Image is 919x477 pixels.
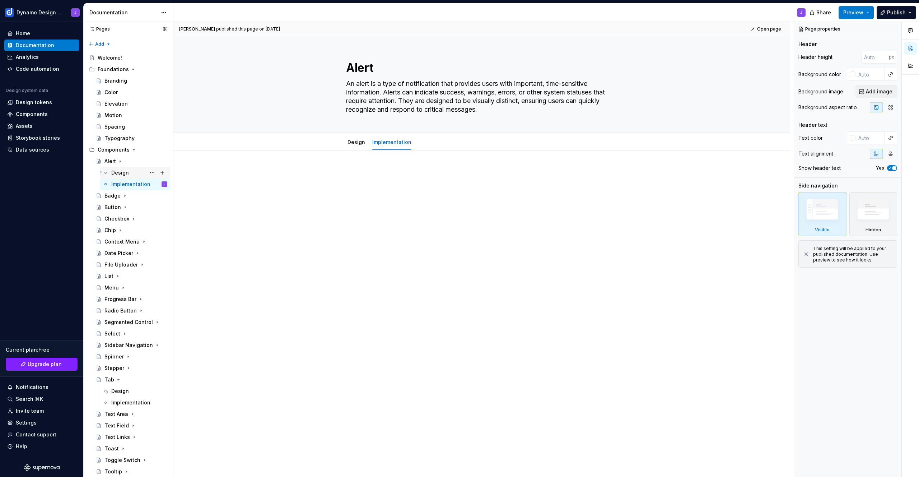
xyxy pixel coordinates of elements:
[855,131,885,144] input: Auto
[216,26,280,32] div: published this page on [DATE]
[111,181,150,188] div: Implementation
[104,123,125,130] div: Spacing
[104,296,136,303] div: Progress Bar
[16,384,48,391] div: Notifications
[104,342,153,349] div: Sidebar Navigation
[93,247,170,259] a: Date Picker
[104,112,122,119] div: Motion
[104,77,127,84] div: Branding
[104,445,119,452] div: Toast
[4,120,79,132] a: Assets
[16,443,27,450] div: Help
[16,30,30,37] div: Home
[816,9,831,16] span: Share
[93,339,170,351] a: Sidebar Navigation
[93,190,170,202] a: Badge
[4,132,79,144] a: Storybook stories
[798,150,833,157] div: Text alignment
[798,54,832,61] div: Header height
[798,165,841,172] div: Show header text
[93,75,170,87] a: Branding
[16,134,60,142] div: Storybook stories
[798,134,823,142] div: Text color
[16,419,37,426] div: Settings
[86,144,170,156] div: Components
[93,98,170,110] a: Elevation
[5,8,14,17] img: c5f292b4-1c74-4827-b374-41971f8eb7d9.png
[861,51,889,64] input: Auto
[16,65,59,73] div: Code automation
[372,139,411,145] a: Implementation
[104,261,138,268] div: File Uploader
[89,9,157,16] div: Documentation
[4,405,79,417] a: Invite team
[98,146,130,153] div: Components
[28,361,62,368] span: Upgrade plan
[93,121,170,133] a: Spacing
[345,59,616,77] textarea: Alert
[93,351,170,362] a: Spinner
[798,192,846,236] div: Visible
[855,68,885,81] input: Auto
[16,42,54,49] div: Documentation
[93,202,170,213] a: Button
[93,224,170,236] a: Chip
[100,167,170,179] a: Design
[345,78,616,115] textarea: An alert is a type of notification that provides users with important, time-sensitive information...
[849,192,897,236] div: Hidden
[104,353,124,360] div: Spinner
[164,181,165,188] div: J
[104,135,135,142] div: Typography
[104,273,113,280] div: List
[74,10,76,15] div: J
[104,330,120,337] div: Select
[93,236,170,247] a: Context Menu
[104,411,128,418] div: Text Area
[4,144,79,156] a: Data sources
[798,88,843,95] div: Background image
[104,158,116,165] div: Alert
[6,346,78,353] div: Current plan : Free
[100,385,170,397] a: Design
[16,54,39,61] div: Analytics
[93,420,170,431] a: Text Field
[93,110,170,121] a: Motion
[93,443,170,454] a: Toast
[86,64,170,75] div: Foundations
[1,5,82,20] button: Dynamo Design SystemJ
[100,179,170,190] a: ImplementationJ
[798,71,841,78] div: Background color
[104,468,122,475] div: Tooltip
[104,307,137,314] div: Radio Button
[369,134,414,149] div: Implementation
[806,6,836,19] button: Share
[16,111,48,118] div: Components
[93,362,170,374] a: Stepper
[17,9,62,16] div: Dynamo Design System
[4,381,79,393] button: Notifications
[95,41,104,47] span: Add
[104,238,140,245] div: Context Menu
[104,192,121,199] div: Badge
[104,376,114,383] div: Tab
[4,108,79,120] a: Components
[104,250,133,257] div: Date Picker
[889,54,894,60] p: px
[757,26,781,32] span: Open page
[93,316,170,328] a: Segmented Control
[111,399,150,406] div: Implementation
[347,139,365,145] a: Design
[798,121,827,129] div: Header text
[843,9,863,16] span: Preview
[86,26,110,32] div: Pages
[6,88,48,93] div: Design system data
[4,40,79,51] a: Documentation
[345,134,368,149] div: Design
[4,417,79,429] a: Settings
[800,10,802,15] div: J
[111,388,129,395] div: Design
[93,156,170,167] a: Alert
[104,204,121,211] div: Button
[866,88,892,95] span: Add image
[4,28,79,39] a: Home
